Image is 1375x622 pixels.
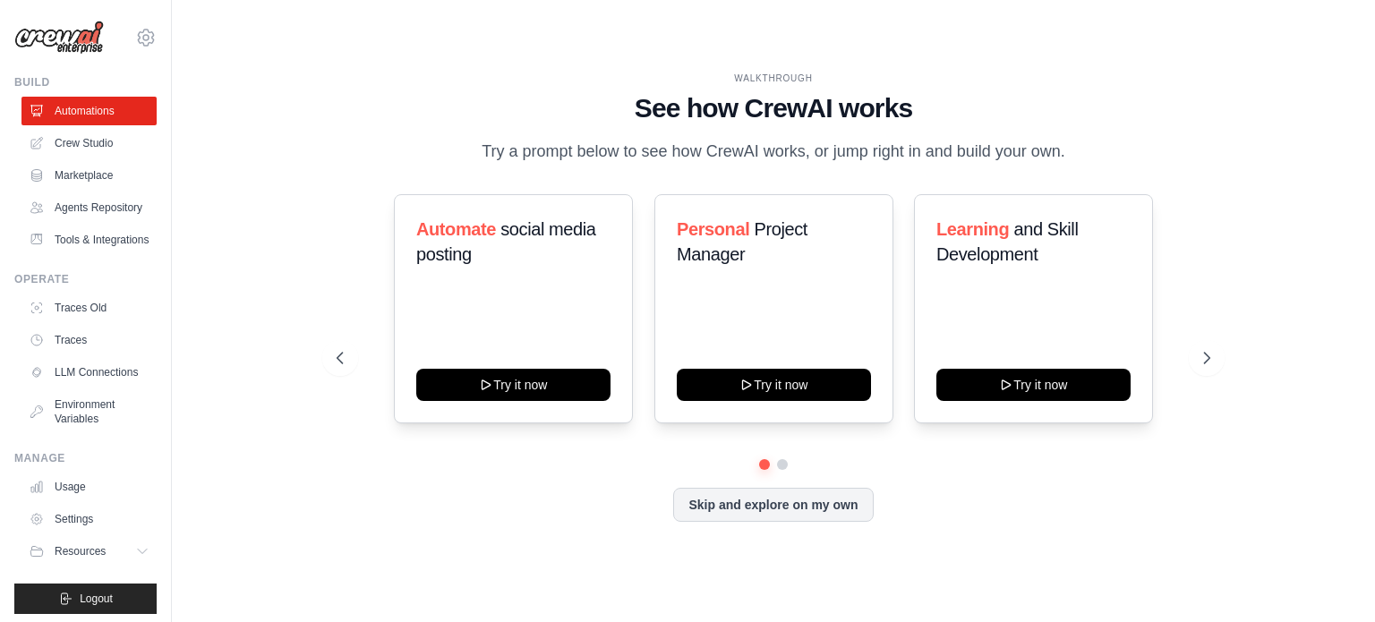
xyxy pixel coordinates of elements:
span: Resources [55,544,106,558]
span: Personal [677,219,749,239]
span: Logout [80,592,113,606]
button: Skip and explore on my own [673,488,873,522]
a: LLM Connections [21,358,157,387]
button: Logout [14,584,157,614]
button: Try it now [416,369,611,401]
img: Logo [14,21,104,55]
a: Usage [21,473,157,501]
div: WALKTHROUGH [337,72,1210,85]
span: and Skill Development [936,219,1078,264]
span: Learning [936,219,1009,239]
h1: See how CrewAI works [337,92,1210,124]
button: Try it now [936,369,1131,401]
a: Agents Repository [21,193,157,222]
a: Traces Old [21,294,157,322]
div: Build [14,75,157,89]
a: Traces [21,326,157,354]
div: Operate [14,272,157,286]
span: Project Manager [677,219,807,264]
button: Try it now [677,369,871,401]
span: Automate [416,219,496,239]
a: Crew Studio [21,129,157,158]
button: Resources [21,537,157,566]
div: Manage [14,451,157,465]
a: Environment Variables [21,390,157,433]
p: Try a prompt below to see how CrewAI works, or jump right in and build your own. [473,139,1074,165]
a: Marketplace [21,161,157,190]
span: social media posting [416,219,596,264]
a: Tools & Integrations [21,226,157,254]
a: Settings [21,505,157,533]
a: Automations [21,97,157,125]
